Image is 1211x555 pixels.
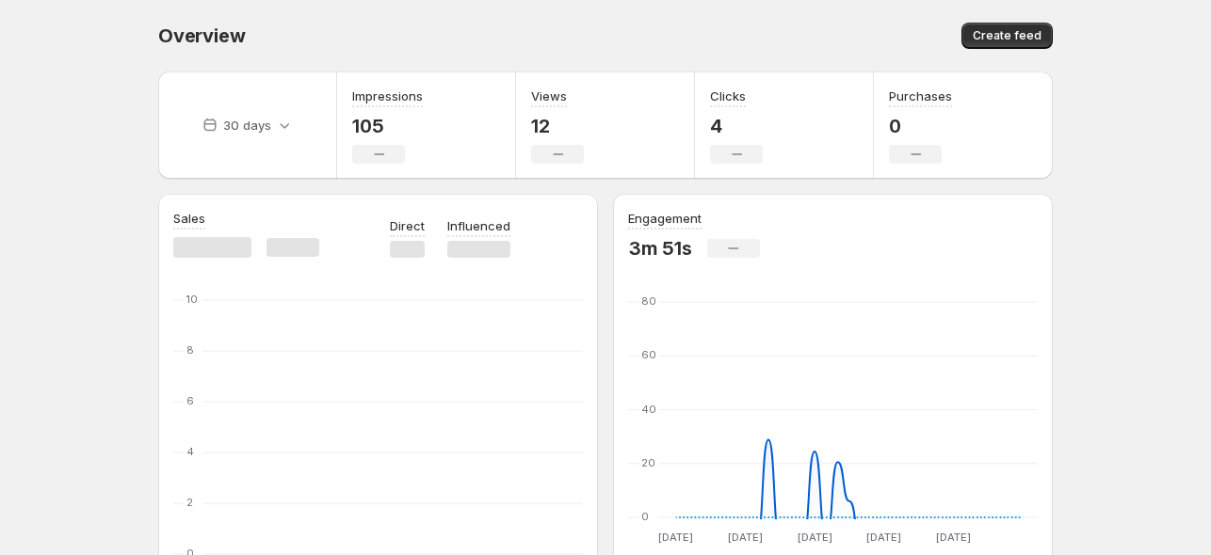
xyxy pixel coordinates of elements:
p: 30 days [223,116,271,135]
span: Create feed [973,28,1041,43]
p: Influenced [447,216,510,235]
text: 20 [641,456,655,469]
text: 80 [641,294,656,308]
text: [DATE] [936,531,971,544]
text: 10 [186,293,198,306]
h3: Impressions [352,87,423,105]
h3: Engagement [628,209,702,228]
text: [DATE] [658,531,693,544]
span: Overview [158,24,245,47]
text: [DATE] [798,531,832,544]
p: 0 [889,115,952,137]
text: [DATE] [866,531,901,544]
p: 105 [352,115,423,137]
h3: Purchases [889,87,952,105]
p: 3m 51s [628,237,692,260]
text: 60 [641,348,656,361]
text: 4 [186,445,194,458]
text: 8 [186,343,194,357]
text: 0 [641,510,649,523]
h3: Sales [173,209,205,228]
text: 40 [641,403,656,416]
text: 2 [186,496,193,509]
text: 6 [186,394,194,407]
text: [DATE] [728,531,763,544]
button: Create feed [961,23,1053,49]
p: Direct [390,216,425,235]
h3: Views [531,87,567,105]
p: 4 [710,115,763,137]
h3: Clicks [710,87,746,105]
p: 12 [531,115,584,137]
